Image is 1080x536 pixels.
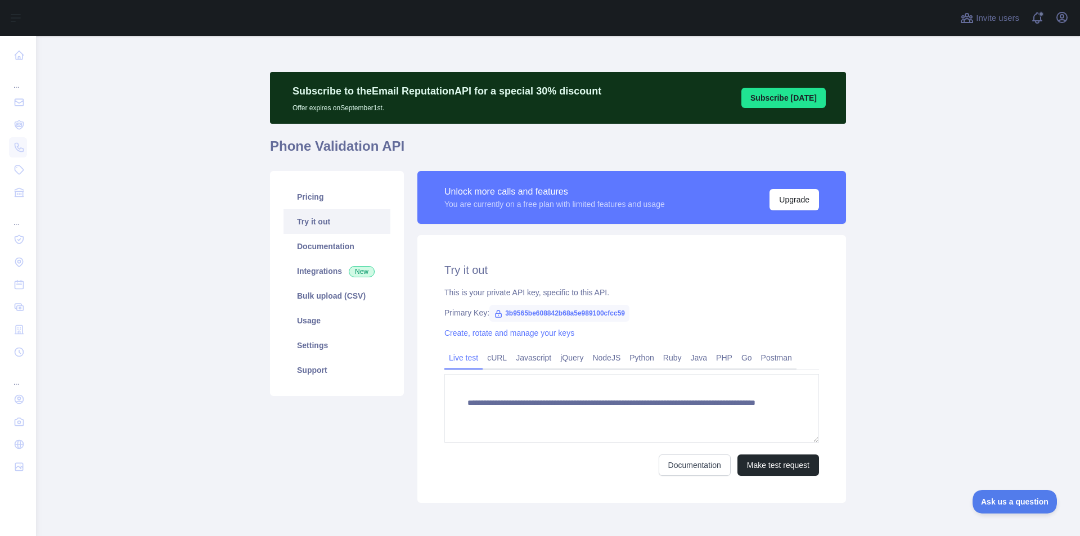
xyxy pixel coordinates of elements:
div: This is your private API key, specific to this API. [444,287,819,298]
a: Documentation [283,234,390,259]
a: NodeJS [588,349,625,367]
a: Live test [444,349,483,367]
a: Pricing [283,184,390,209]
span: 3b9565be608842b68a5e989100cfcc59 [489,305,629,322]
h1: Phone Validation API [270,137,846,164]
a: Support [283,358,390,382]
span: Invite users [976,12,1019,25]
a: jQuery [556,349,588,367]
div: You are currently on a free plan with limited features and usage [444,199,665,210]
a: Settings [283,333,390,358]
p: Offer expires on September 1st. [292,99,601,112]
a: cURL [483,349,511,367]
a: Usage [283,308,390,333]
a: Go [737,349,757,367]
div: ... [9,67,27,90]
button: Invite users [958,9,1021,27]
button: Upgrade [769,189,819,210]
div: ... [9,364,27,387]
a: Create, rotate and manage your keys [444,328,574,337]
h2: Try it out [444,262,819,278]
button: Subscribe [DATE] [741,88,826,108]
a: Java [686,349,712,367]
a: Bulk upload (CSV) [283,283,390,308]
a: Javascript [511,349,556,367]
p: Subscribe to the Email Reputation API for a special 30 % discount [292,83,601,99]
iframe: Toggle Customer Support [973,490,1057,514]
a: Try it out [283,209,390,234]
a: Integrations New [283,259,390,283]
button: Make test request [737,454,819,476]
a: PHP [712,349,737,367]
div: ... [9,205,27,227]
div: Primary Key: [444,307,819,318]
a: Python [625,349,659,367]
div: Unlock more calls and features [444,185,665,199]
a: Postman [757,349,796,367]
a: Documentation [659,454,731,476]
span: New [349,266,375,277]
a: Ruby [659,349,686,367]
